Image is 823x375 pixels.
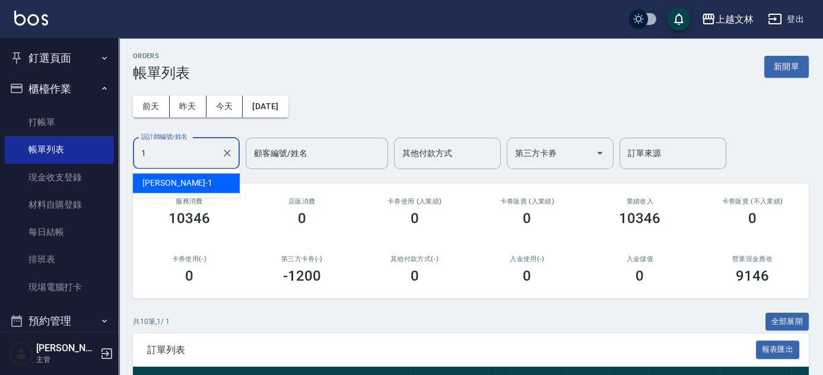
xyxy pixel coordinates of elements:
[411,210,419,227] h3: 0
[710,198,795,205] h2: 卡券販賣 (不入業績)
[765,313,809,331] button: 全部展開
[169,210,210,227] h3: 10346
[635,268,644,284] h3: 0
[133,316,170,327] p: 共 10 筆, 1 / 1
[283,268,321,284] h3: -1200
[133,52,190,60] h2: ORDERS
[36,354,97,365] p: 主管
[5,164,114,191] a: 現金收支登錄
[219,145,236,161] button: Clear
[14,11,48,26] img: Logo
[5,109,114,136] a: 打帳單
[147,198,231,205] h3: 服務消費
[5,191,114,218] a: 材料自購登錄
[598,255,682,263] h2: 入金儲值
[716,12,754,27] div: 上越文林
[147,255,231,263] h2: 卡券使用(-)
[710,255,795,263] h2: 營業現金應收
[523,268,531,284] h3: 0
[5,136,114,163] a: 帳單列表
[147,344,756,356] span: 訂單列表
[260,198,344,205] h2: 店販消費
[523,210,531,227] h3: 0
[697,7,758,31] button: 上越文林
[243,96,288,117] button: [DATE]
[373,198,457,205] h2: 卡券使用 (入業績)
[298,210,306,227] h3: 0
[764,61,809,72] a: 新開單
[590,144,609,163] button: Open
[5,218,114,246] a: 每日結帳
[411,268,419,284] h3: 0
[185,268,193,284] h3: 0
[170,96,206,117] button: 昨天
[5,306,114,336] button: 預約管理
[260,255,344,263] h2: 第三方卡券(-)
[133,65,190,81] h3: 帳單列表
[5,274,114,301] a: 現場電腦打卡
[598,198,682,205] h2: 業績收入
[9,342,33,366] img: Person
[373,255,457,263] h2: 其他付款方式(-)
[133,96,170,117] button: 前天
[764,56,809,78] button: 新開單
[619,210,660,227] h3: 10346
[763,8,809,30] button: 登出
[667,7,691,31] button: save
[36,342,97,354] h5: [PERSON_NAME]
[756,341,800,359] button: 報表匯出
[141,132,188,141] label: 設計師編號/姓名
[5,246,114,273] a: 排班表
[206,96,243,117] button: 今天
[142,177,212,189] span: [PERSON_NAME] -1
[756,344,800,355] a: 報表匯出
[485,255,569,263] h2: 入金使用(-)
[5,74,114,104] button: 櫃檯作業
[748,210,757,227] h3: 0
[485,198,569,205] h2: 卡券販賣 (入業績)
[736,268,769,284] h3: 9146
[5,43,114,74] button: 釘選頁面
